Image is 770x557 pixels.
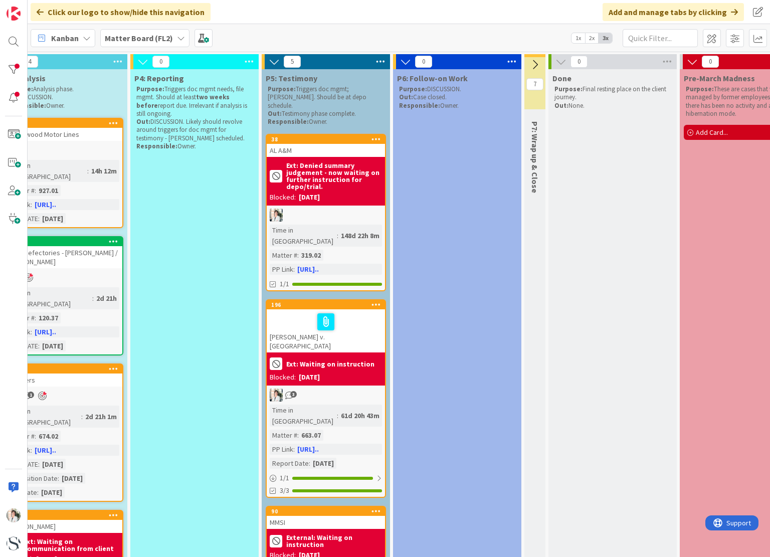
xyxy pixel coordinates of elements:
[4,237,122,268] div: 501Reno Refectories - [PERSON_NAME] / [PERSON_NAME]
[337,230,338,241] span: :
[270,458,309,469] div: Report Date
[4,511,122,533] div: 362[PERSON_NAME]
[4,119,122,141] div: 496Greenwood Motor Lines
[270,389,283,402] img: KT
[554,101,568,110] strong: Out:
[271,136,385,143] div: 38
[299,250,323,261] div: 319.02
[552,73,571,83] span: Done
[603,3,744,21] div: Add and manage tabs by clicking
[268,118,384,126] p: Owner.
[286,534,382,548] b: External: Waiting on instruction
[7,508,21,522] img: KT
[267,300,385,352] div: 196[PERSON_NAME] v. [GEOGRAPHIC_DATA]
[267,472,385,484] div: 1/1
[338,410,382,421] div: 61d 20h 43m
[136,142,253,150] p: Owner.
[268,117,309,126] strong: Responsible:
[399,101,440,110] strong: Responsible:
[270,192,296,203] div: Blocked:
[39,487,65,498] div: [DATE]
[267,209,385,222] div: KT
[9,238,122,245] div: 501
[267,300,385,309] div: 196
[89,165,119,176] div: 14h 12m
[310,458,336,469] div: [DATE]
[267,135,385,144] div: 38
[599,33,612,43] span: 3x
[280,279,289,289] span: 1/1
[5,102,121,110] p: Owner.
[530,121,540,193] span: P7: Wrap up & Close
[134,73,184,83] span: P4: Reporting
[136,85,253,118] p: Triggers doc mgmt needs, file mgmt. Should at least report due. Irrelevant if analysis is still o...
[136,117,150,126] strong: Out:
[338,230,382,241] div: 148d 22h 8m
[36,431,61,442] div: 674.02
[5,85,121,93] p: Analysis phase.
[270,430,297,441] div: Matter #
[271,301,385,308] div: 196
[31,445,32,456] span: :
[299,430,323,441] div: 663.07
[31,326,32,337] span: :
[399,93,515,101] p: Case closed.
[136,85,164,93] strong: Purpose:
[399,85,427,93] strong: Purpose:
[94,293,119,304] div: 2d 21h
[570,56,588,68] span: 0
[35,327,56,336] a: [URL]..
[299,372,320,383] div: [DATE]
[4,128,122,141] div: Greenwood Motor Lines
[38,340,40,351] span: :
[136,142,177,150] strong: Responsible:
[309,458,310,469] span: :
[7,536,21,550] img: avatar
[35,312,36,323] span: :
[37,487,39,498] span: :
[415,56,432,68] span: 0
[270,225,337,247] div: Time in [GEOGRAPHIC_DATA]
[31,199,32,210] span: :
[268,85,384,110] p: Triggers doc mgmt; [PERSON_NAME]. Should be at depo schedule.
[284,56,301,68] span: 5
[4,511,122,520] div: 362
[270,264,293,275] div: PP Link
[293,264,295,275] span: :
[5,93,121,101] p: DISCUSSION.
[585,33,599,43] span: 2x
[24,538,119,552] b: Ext: Waiting on communication from client
[554,102,671,110] p: None.
[397,73,468,83] span: P6: Follow-on Work
[268,85,296,93] strong: Purpose:
[35,200,56,209] a: [URL]..
[35,185,36,196] span: :
[4,119,122,128] div: 496
[28,392,34,398] span: 1
[31,3,211,21] div: Click our logo to show/hide this navigation
[297,250,299,261] span: :
[40,340,66,351] div: [DATE]
[684,73,755,83] span: Pre-March Madness
[152,56,169,68] span: 0
[40,459,66,470] div: [DATE]
[51,32,79,44] span: Kanban
[297,430,299,441] span: :
[623,29,698,47] input: Quick Filter...
[9,120,122,127] div: 496
[4,237,122,246] div: 501
[270,372,296,383] div: Blocked:
[702,56,719,68] span: 0
[297,445,319,454] a: [URL]..
[299,192,320,203] div: [DATE]
[267,144,385,157] div: AL A&M
[554,85,671,102] p: Final resting place on the client journey.
[136,118,253,142] p: DISCUSSION. Likely should revolve around triggers for doc mgmt for testimony - [PERSON_NAME] sche...
[399,102,515,110] p: Owner.
[7,160,87,182] div: Time in [GEOGRAPHIC_DATA]
[21,56,38,68] span: 4
[87,165,89,176] span: :
[526,78,543,90] span: 7
[337,410,338,421] span: :
[286,360,374,367] b: Ext: Waiting on instruction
